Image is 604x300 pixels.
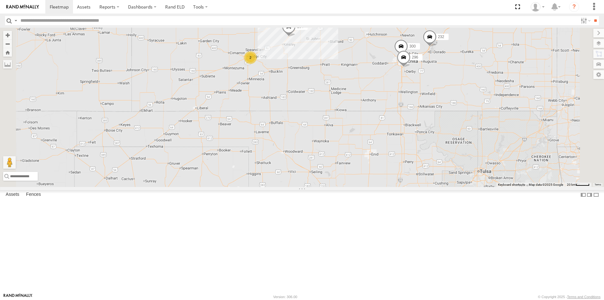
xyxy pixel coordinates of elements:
[3,190,22,199] label: Assets
[565,183,591,187] button: Map Scale: 20 km per 40 pixels
[595,183,601,186] a: Terms (opens in new tab)
[13,16,18,25] label: Search Query
[578,16,592,25] label: Search Filter Options
[528,2,547,12] div: Mary Lewis
[3,60,12,69] label: Measure
[593,70,604,79] label: Map Settings
[593,190,599,199] label: Hide Summary Table
[569,2,579,12] i: ?
[244,51,257,64] div: 2
[3,156,16,169] button: Drag Pegman onto the map to open Street View
[567,295,601,299] a: Terms and Conditions
[580,190,586,199] label: Dock Summary Table to the Left
[538,295,601,299] div: © Copyright 2025 -
[273,295,297,299] div: Version: 306.00
[529,183,563,186] span: Map data ©2025 Google
[3,48,12,57] button: Zoom Home
[6,5,39,9] img: rand-logo.svg
[567,183,576,186] span: 20 km
[438,35,444,39] span: 232
[412,55,418,59] span: 296
[498,183,525,187] button: Keyboard shortcuts
[3,39,12,48] button: Zoom out
[23,190,44,199] label: Fences
[409,44,416,48] span: 300
[586,190,593,199] label: Dock Summary Table to the Right
[3,31,12,39] button: Zoom in
[3,294,32,300] a: Visit our Website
